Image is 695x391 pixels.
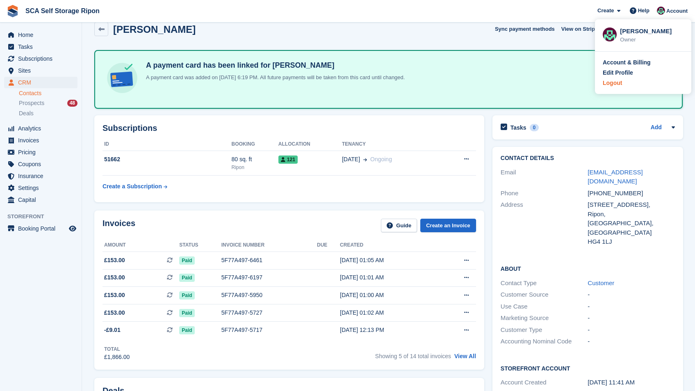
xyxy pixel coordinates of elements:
div: Phone [501,189,588,198]
span: Analytics [18,123,67,134]
span: Paid [179,274,194,282]
span: £153.00 [104,256,125,265]
th: Status [179,239,221,252]
a: [EMAIL_ADDRESS][DOMAIN_NAME] [588,169,643,185]
div: Customer Source [501,290,588,300]
h4: A payment card has been linked for [PERSON_NAME] [143,61,405,70]
img: Sam Chapman [657,7,665,15]
a: menu [4,194,77,206]
th: Booking [232,138,278,151]
button: Sync payment methods [495,22,555,36]
span: Help [638,7,649,15]
a: menu [4,123,77,134]
a: Prospects 48 [19,99,77,107]
div: [PHONE_NUMBER] [588,189,675,198]
div: Account Created [501,378,588,387]
div: - [588,302,675,311]
div: [DATE] 01:01 AM [340,273,438,282]
a: Add [651,123,662,133]
th: ID [103,138,232,151]
div: [DATE] 12:13 PM [340,326,438,334]
span: Deals [19,110,34,117]
div: [DATE] 01:00 AM [340,291,438,300]
div: HG4 1LJ [588,237,675,247]
span: Tasks [18,41,67,53]
div: 5F77A497-6197 [221,273,317,282]
a: Edit Profile [603,69,684,77]
div: Edit Profile [603,69,633,77]
div: [DATE] 01:02 AM [340,309,438,317]
h2: Subscriptions [103,123,476,133]
div: Ripon, [588,210,675,219]
a: menu [4,65,77,76]
div: 48 [67,100,77,107]
span: -£9.01 [104,326,121,334]
span: Showing 5 of 14 total invoices [375,353,451,359]
a: Customer [588,279,614,286]
th: Due [317,239,340,252]
th: Allocation [278,138,342,151]
div: Email [501,168,588,186]
img: card-linked-ebf98d0992dc2aeb22e95c0e3c79077019eb2392cfd83c6a337811c24bc77127.svg [105,61,139,95]
div: 5F77A497-6461 [221,256,317,265]
div: Logout [603,79,622,87]
p: A payment card was added on [DATE] 6:19 PM. All future payments will be taken from this card unti... [143,73,405,82]
span: £153.00 [104,273,125,282]
span: Booking Portal [18,223,67,234]
div: - [588,337,675,346]
h2: [PERSON_NAME] [113,24,196,35]
div: 0 [530,124,539,131]
div: Address [501,200,588,247]
th: Amount [103,239,179,252]
div: Account & Billing [603,58,651,67]
div: Contact Type [501,279,588,288]
div: 5F77A497-5717 [221,326,317,334]
div: [GEOGRAPHIC_DATA] [588,228,675,238]
a: Account & Billing [603,58,684,67]
th: Invoice number [221,239,317,252]
a: menu [4,53,77,64]
h2: Tasks [510,124,526,131]
span: Paid [179,326,194,334]
a: menu [4,182,77,194]
div: [DATE] 01:05 AM [340,256,438,265]
a: Deals [19,109,77,118]
span: View on Stripe [561,25,598,33]
div: 51662 [103,155,232,164]
span: Coupons [18,158,67,170]
div: Use Case [501,302,588,311]
div: [DATE] 11:41 AM [588,378,675,387]
a: Preview store [68,224,77,233]
div: Owner [620,36,684,44]
a: menu [4,77,77,88]
a: menu [4,41,77,53]
a: menu [4,158,77,170]
th: Created [340,239,438,252]
h2: Contact Details [501,155,675,162]
a: menu [4,146,77,158]
span: CRM [18,77,67,88]
span: Settings [18,182,67,194]
span: Insurance [18,170,67,182]
div: 5F77A497-5950 [221,291,317,300]
a: View All [454,353,476,359]
a: menu [4,135,77,146]
span: Ongoing [370,156,392,162]
h2: Invoices [103,219,135,232]
div: - [588,313,675,323]
a: SCA Self Storage Ripon [22,4,103,18]
th: Tenancy [342,138,442,151]
span: Invoices [18,135,67,146]
div: [PERSON_NAME] [620,27,684,34]
a: Contacts [19,89,77,97]
a: Logout [603,79,684,87]
a: Create a Subscription [103,179,167,194]
span: Storefront [7,213,82,221]
span: 121 [278,155,298,164]
div: Marketing Source [501,313,588,323]
a: Guide [381,219,417,232]
a: menu [4,29,77,41]
div: Create a Subscription [103,182,162,191]
span: Pricing [18,146,67,158]
span: £153.00 [104,291,125,300]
